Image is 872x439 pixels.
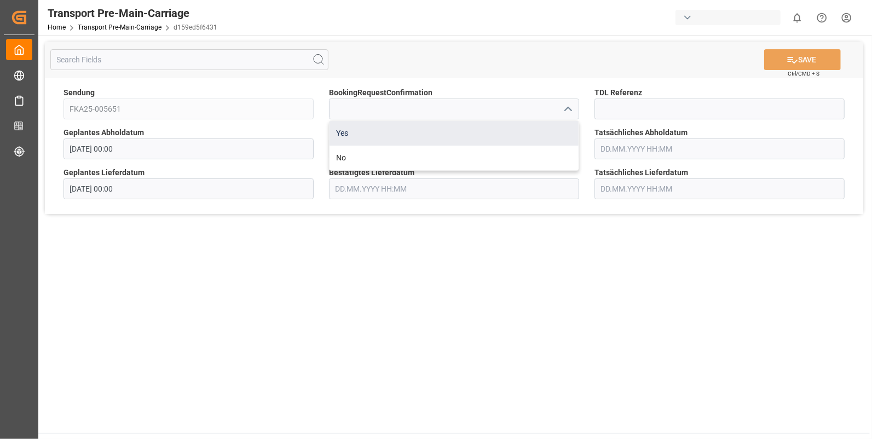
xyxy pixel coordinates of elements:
input: Search Fields [50,49,328,70]
input: DD.MM.YYYY HH:MM [63,138,314,159]
a: Home [48,24,66,31]
button: show 0 new notifications [785,5,810,30]
input: DD.MM.YYYY HH:MM [329,178,579,199]
span: Geplantes Abholdatum [63,127,144,138]
input: DD.MM.YYYY HH:MM [594,138,845,159]
span: Tatsächliches Abholdatum [594,127,688,138]
div: No [330,146,579,170]
div: Transport Pre-Main-Carriage [48,5,217,21]
span: BookingRequestConfirmation [329,87,432,99]
span: Ctrl/CMD + S [788,70,819,78]
input: DD.MM.YYYY HH:MM [63,178,314,199]
span: Bestätigtes Lieferdatum [329,167,414,178]
input: DD.MM.YYYY HH:MM [594,178,845,199]
span: TDL Referenz [594,87,642,99]
span: Tatsächliches Lieferdatum [594,167,688,178]
button: Help Center [810,5,834,30]
a: Transport Pre-Main-Carriage [78,24,161,31]
span: Geplantes Lieferdatum [63,167,145,178]
button: close menu [559,101,575,118]
div: Yes [330,121,579,146]
button: SAVE [764,49,841,70]
span: Sendung [63,87,95,99]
